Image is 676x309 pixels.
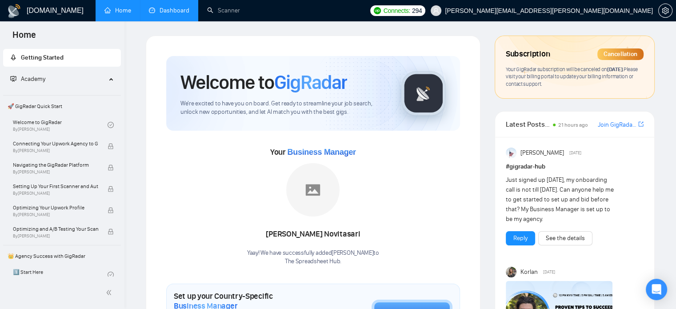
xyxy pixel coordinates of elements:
p: The Spreadsheet Hub . [247,257,379,266]
span: Navigating the GigRadar Platform [13,161,98,169]
img: placeholder.png [286,163,340,217]
span: [DATE] . [607,66,624,72]
span: 294 [412,6,422,16]
span: Home [5,28,43,47]
li: Getting Started [3,49,121,67]
a: export [638,120,644,128]
span: 👑 Agency Success with GigRadar [4,247,120,265]
span: lock [108,186,114,192]
span: Korlan [520,267,537,277]
div: Just signed up [DATE], my onboarding call is not till [DATE]. Can anyone help me to get started t... [506,175,616,224]
span: on [600,66,624,72]
div: Yaay! We have successfully added [PERSON_NAME] to [247,249,379,266]
img: upwork-logo.png [374,7,381,14]
span: rocket [10,54,16,60]
img: Anisuzzaman Khan [506,148,516,158]
span: [PERSON_NAME] [520,148,564,158]
span: 🚀 GigRadar Quick Start [4,97,120,115]
img: gigradar-logo.png [401,71,446,116]
div: Cancellation [597,48,644,60]
span: Academy [21,75,45,83]
h1: # gigradar-hub [506,162,644,172]
a: Welcome to GigRadarBy[PERSON_NAME] [13,115,108,135]
span: By [PERSON_NAME] [13,191,98,196]
img: Korlan [506,267,516,277]
a: searchScanner [207,7,240,14]
span: By [PERSON_NAME] [13,212,98,217]
span: We're excited to have you on board. Get ready to streamline your job search, unlock new opportuni... [180,100,387,116]
button: See the details [538,231,592,245]
span: 21 hours ago [558,122,588,128]
span: double-left [106,288,115,297]
span: Optimizing and A/B Testing Your Scanner for Better Results [13,225,98,233]
span: lock [108,229,114,235]
span: lock [108,207,114,213]
h1: Welcome to [180,70,347,94]
div: [PERSON_NAME] Novitasari [247,227,379,242]
span: Latest Posts from the GigRadar Community [506,119,550,130]
span: By [PERSON_NAME] [13,148,98,153]
span: Setting Up Your First Scanner and Auto-Bidder [13,182,98,191]
img: logo [7,4,21,18]
span: By [PERSON_NAME] [13,233,98,239]
span: [DATE] [543,268,555,276]
span: user [433,8,439,14]
span: lock [108,165,114,171]
span: Getting Started [21,54,64,61]
span: check-circle [108,122,114,128]
a: 1️⃣ Start Here [13,265,108,285]
span: check-circle [108,272,114,278]
span: GigRadar [274,70,347,94]
button: Reply [506,231,535,245]
span: Subscription [506,47,550,62]
span: Your [270,147,356,157]
a: Reply [513,233,528,243]
span: lock [108,143,114,149]
span: [DATE] [569,149,581,157]
button: setting [658,4,672,18]
span: Optimizing Your Upwork Profile [13,203,98,212]
a: Join GigRadar Slack Community [598,120,636,130]
a: See the details [546,233,585,243]
span: By [PERSON_NAME] [13,169,98,175]
span: Connects: [384,6,410,16]
span: Business Manager [287,148,356,157]
a: dashboardDashboard [149,7,189,14]
span: Your GigRadar subscription will be canceled Please visit your billing portal to update your billi... [506,66,638,87]
span: Academy [10,75,45,83]
span: setting [659,7,672,14]
a: setting [658,7,672,14]
div: Open Intercom Messenger [646,279,667,300]
span: fund-projection-screen [10,76,16,82]
span: Connecting Your Upwork Agency to GigRadar [13,139,98,148]
a: homeHome [104,7,131,14]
